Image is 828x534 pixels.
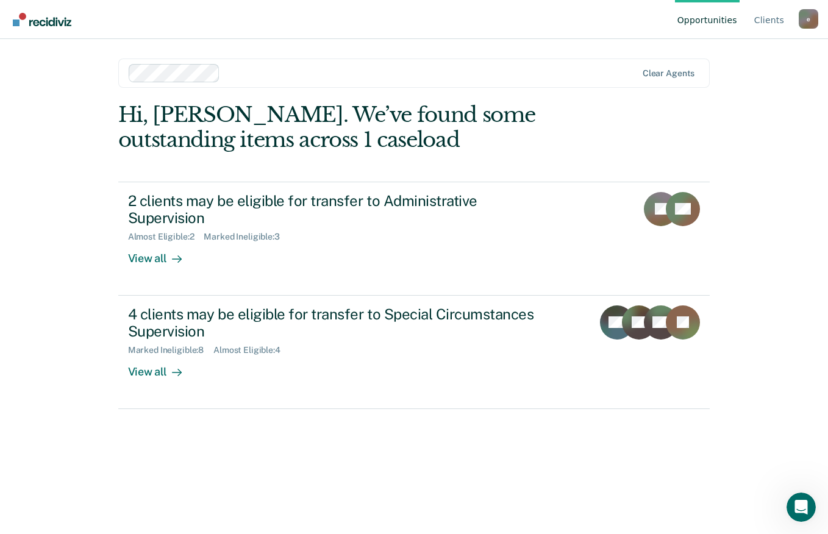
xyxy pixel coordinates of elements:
div: Hi, [PERSON_NAME]. We’ve found some outstanding items across 1 caseload [118,102,591,152]
div: Marked Ineligible : 3 [204,232,289,242]
div: 4 clients may be eligible for transfer to Special Circumstances Supervision [128,305,556,341]
div: Almost Eligible : 2 [128,232,204,242]
div: Almost Eligible : 4 [213,345,290,355]
div: Clear agents [643,68,694,79]
a: 2 clients may be eligible for transfer to Administrative SupervisionAlmost Eligible:2Marked Ineli... [118,182,710,296]
a: 4 clients may be eligible for transfer to Special Circumstances SupervisionMarked Ineligible:8Alm... [118,296,710,409]
div: 2 clients may be eligible for transfer to Administrative Supervision [128,192,556,227]
button: Profile dropdown button [799,9,818,29]
div: e [799,9,818,29]
div: Marked Ineligible : 8 [128,345,213,355]
div: View all [128,355,196,379]
iframe: Intercom live chat [787,493,816,522]
div: View all [128,242,196,266]
img: Recidiviz [13,13,71,26]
